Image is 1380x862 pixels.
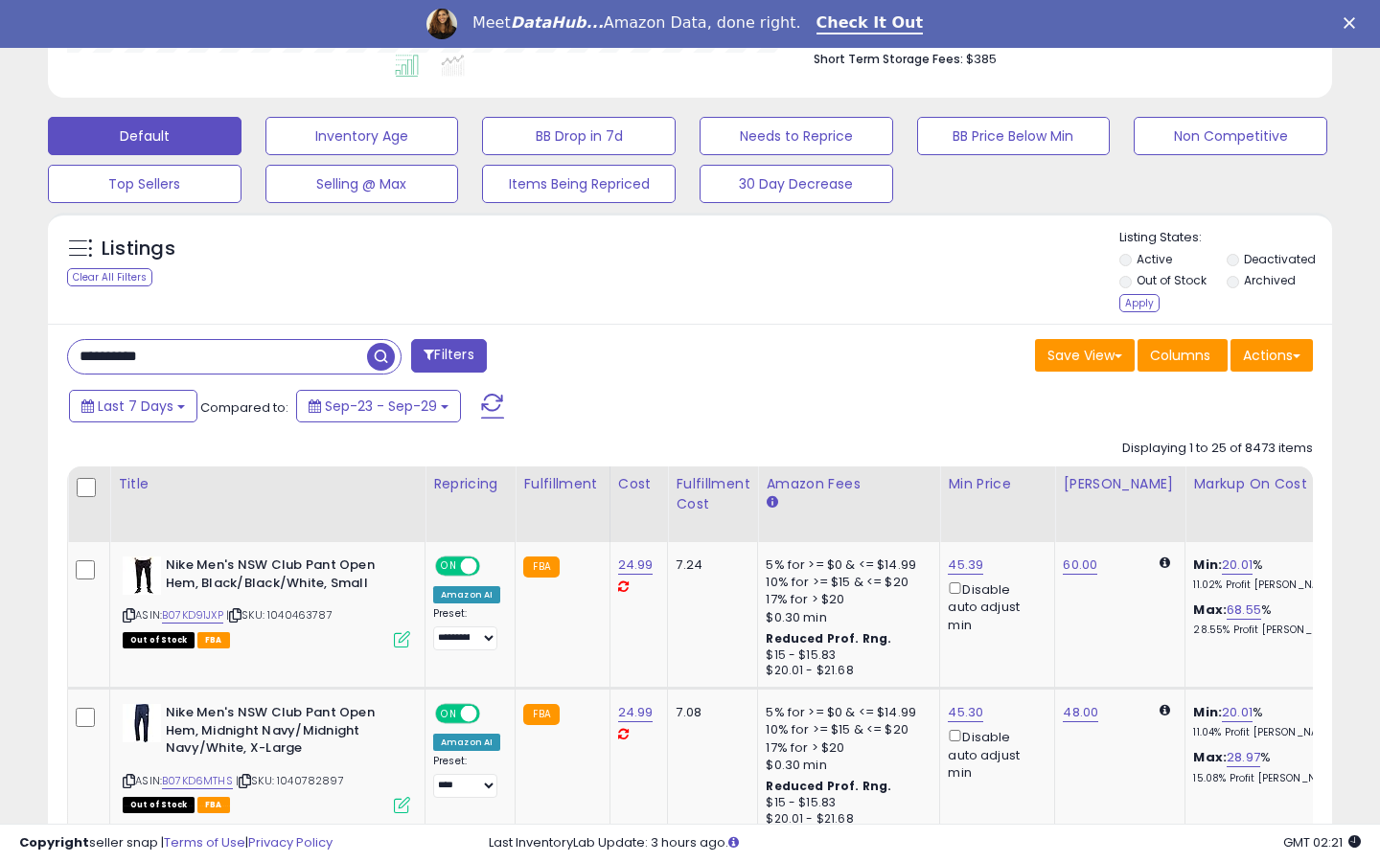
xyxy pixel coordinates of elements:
div: Clear All Filters [67,268,152,286]
div: Amazon AI [433,734,500,751]
a: 60.00 [1063,556,1097,575]
a: 68.55 [1227,601,1261,620]
a: Privacy Policy [248,833,333,851]
span: FBA [197,632,230,648]
label: Out of Stock [1137,272,1207,288]
button: 30 Day Decrease [700,165,893,203]
a: 24.99 [618,556,654,575]
div: 10% for >= $15 & <= $20 [766,721,925,738]
p: 11.04% Profit [PERSON_NAME] [1193,726,1352,739]
div: 7.24 [676,556,743,574]
small: FBA [523,556,559,578]
b: Min: [1193,556,1222,574]
button: Needs to Reprice [700,117,893,155]
img: 315NEPU0fDL._SL40_.jpg [123,556,161,595]
b: Short Term Storage Fees: [814,51,963,67]
button: Items Being Repriced [482,165,676,203]
p: Listing States: [1119,229,1333,247]
div: Fulfillment Cost [676,474,749,514]
img: Profile image for Georgie [426,9,457,39]
span: All listings that are currently out of stock and unavailable for purchase on Amazon [123,797,195,813]
div: Meet Amazon Data, done right. [472,13,801,33]
div: 17% for > $20 [766,591,925,608]
button: Default [48,117,241,155]
div: ASIN: [123,556,410,646]
button: Inventory Age [265,117,459,155]
a: B07KD91JXP [162,607,223,624]
span: All listings that are currently out of stock and unavailable for purchase on Amazon [123,632,195,648]
div: Amazon AI [433,586,500,603]
div: 5% for >= $0 & <= $14.99 [766,556,925,574]
div: $0.30 min [766,757,925,774]
strong: Copyright [19,833,89,851]
div: Preset: [433,755,500,798]
span: OFF [477,558,508,575]
b: Reduced Prof. Rng. [766,778,891,794]
span: FBA [197,797,230,813]
div: Displaying 1 to 25 of 8473 items [1122,440,1313,458]
div: Amazon Fees [766,474,931,494]
div: $15 - $15.83 [766,795,925,811]
div: 10% for >= $15 & <= $20 [766,574,925,591]
label: Deactivated [1244,251,1316,267]
b: Nike Men's NSW Club Pant Open Hem, Midnight Navy/Midnight Navy/White, X-Large [166,704,399,762]
button: Save View [1035,339,1135,372]
p: 28.55% Profit [PERSON_NAME] [1193,624,1352,637]
div: 17% for > $20 [766,739,925,757]
div: Disable auto adjust min [948,578,1040,634]
div: Disable auto adjust min [948,726,1040,782]
a: Check It Out [816,13,924,34]
div: Cost [618,474,660,494]
span: ON [437,706,461,722]
div: Fulfillment [523,474,601,494]
b: Nike Men's NSW Club Pant Open Hem, Black/Black/White, Small [166,556,399,597]
button: Filters [411,339,486,373]
span: | SKU: 1040782897 [236,773,344,788]
div: 7.08 [676,704,743,721]
div: % [1193,601,1352,637]
a: 45.30 [948,703,983,722]
button: Actions [1230,339,1313,372]
a: Terms of Use [164,833,245,851]
a: 20.01 [1222,556,1253,575]
button: Non Competitive [1134,117,1327,155]
a: 48.00 [1063,703,1098,722]
label: Active [1137,251,1172,267]
div: Preset: [433,607,500,650]
small: Amazon Fees. [766,494,777,511]
button: Sep-23 - Sep-29 [296,390,461,422]
div: Apply [1119,294,1160,312]
b: Max: [1193,748,1227,766]
div: Min Price [948,474,1046,494]
small: FBA [523,704,559,725]
button: BB Price Below Min [917,117,1111,155]
span: $385 [966,50,997,68]
div: $15 - $15.83 [766,647,925,664]
span: Compared to: [200,398,288,417]
button: Top Sellers [48,165,241,203]
span: ON [437,558,461,575]
span: Columns [1150,346,1210,365]
img: 31ZcIXhffbL._SL40_.jpg [123,704,161,742]
p: 15.08% Profit [PERSON_NAME] [1193,772,1352,785]
th: The percentage added to the cost of goods (COGS) that forms the calculator for Min & Max prices. [1185,466,1368,542]
div: % [1193,556,1352,592]
div: % [1193,704,1352,739]
b: Min: [1193,703,1222,721]
span: OFF [477,706,508,722]
a: 28.97 [1227,748,1260,767]
div: [PERSON_NAME] [1063,474,1177,494]
span: Last 7 Days [98,397,173,416]
div: Last InventoryLab Update: 3 hours ago. [489,834,1361,852]
a: 24.99 [618,703,654,722]
span: | SKU: 1040463787 [226,607,333,623]
div: $0.30 min [766,609,925,626]
a: 20.01 [1222,703,1253,722]
button: Selling @ Max [265,165,459,203]
div: Close [1344,17,1363,29]
div: Repricing [433,474,507,494]
span: 2025-10-7 02:21 GMT [1283,833,1361,851]
b: Max: [1193,601,1227,619]
div: Title [118,474,417,494]
h5: Listings [102,236,175,262]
